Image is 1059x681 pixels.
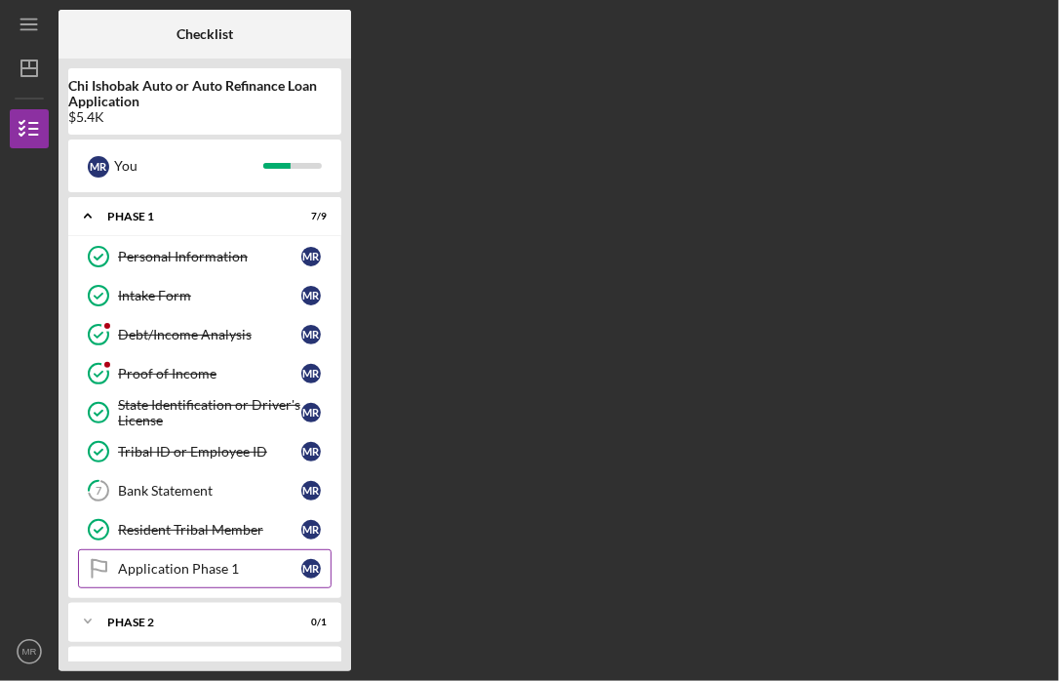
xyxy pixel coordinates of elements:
[78,471,332,510] a: 7Bank StatementMR
[78,354,332,393] a: Proof of IncomeMR
[118,561,301,577] div: Application Phase 1
[301,559,321,579] div: M R
[118,366,301,381] div: Proof of Income
[78,237,332,276] a: Personal InformationMR
[114,149,263,182] div: You
[68,78,341,109] b: Chi Ishobak Auto or Auto Refinance Loan Application
[118,397,301,428] div: State Identification or Driver's License
[107,617,278,628] div: Phase 2
[292,617,327,628] div: 0 / 1
[118,522,301,538] div: Resident Tribal Member
[118,483,301,499] div: Bank Statement
[10,632,49,671] button: MR
[301,364,321,383] div: M R
[22,647,37,658] text: MR
[78,276,332,315] a: Intake FormMR
[301,403,321,422] div: M R
[88,156,109,178] div: M R
[301,325,321,344] div: M R
[107,661,278,672] div: Phase 3
[301,442,321,461] div: M R
[301,247,321,266] div: M R
[118,327,301,342] div: Debt/Income Analysis
[118,444,301,460] div: Tribal ID or Employee ID
[301,286,321,305] div: M R
[107,211,278,222] div: Phase 1
[78,432,332,471] a: Tribal ID or Employee IDMR
[301,481,321,501] div: M R
[78,393,332,432] a: State Identification or Driver's LicenseMR
[118,249,301,264] div: Personal Information
[292,211,327,222] div: 7 / 9
[78,549,332,588] a: Application Phase 1MR
[301,520,321,540] div: M R
[176,26,233,42] b: Checklist
[118,288,301,303] div: Intake Form
[78,510,332,549] a: Resident Tribal MemberMR
[68,109,341,125] div: $5.4K
[292,661,327,672] div: 0 / 1
[78,315,332,354] a: Debt/Income AnalysisMR
[96,485,102,498] tspan: 7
